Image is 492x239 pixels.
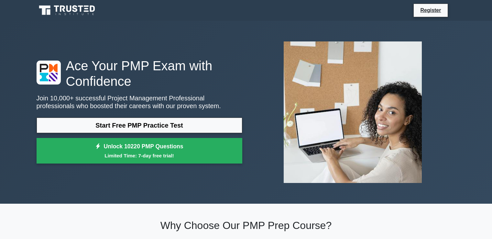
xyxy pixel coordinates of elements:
[37,219,456,232] h2: Why Choose Our PMP Prep Course?
[416,6,445,14] a: Register
[37,118,242,133] a: Start Free PMP Practice Test
[37,94,242,110] p: Join 10,000+ successful Project Management Professional professionals who boosted their careers w...
[37,58,242,89] h1: Ace Your PMP Exam with Confidence
[45,152,234,159] small: Limited Time: 7-day free trial!
[37,138,242,164] a: Unlock 10220 PMP QuestionsLimited Time: 7-day free trial!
